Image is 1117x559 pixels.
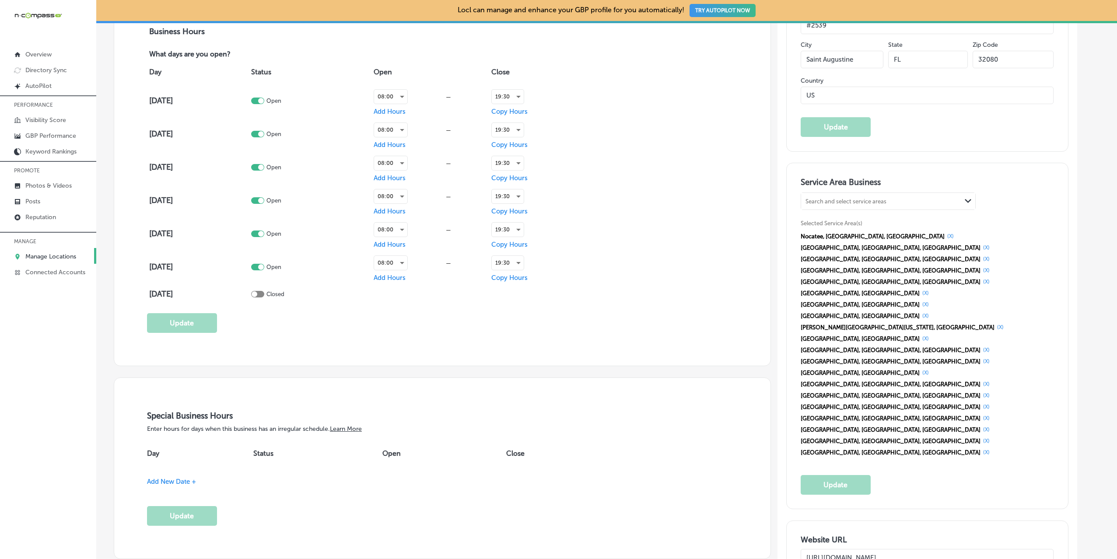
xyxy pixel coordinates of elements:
[25,66,67,74] p: Directory Sync
[805,198,886,205] div: Search and select service areas
[408,227,489,233] div: —
[489,59,590,84] th: Close
[980,267,992,274] button: (X)
[491,241,528,248] span: Copy Hours
[980,244,992,251] button: (X)
[491,174,528,182] span: Copy Hours
[801,279,980,285] span: [GEOGRAPHIC_DATA], [GEOGRAPHIC_DATA], [GEOGRAPHIC_DATA]
[330,425,362,433] a: Learn More
[374,174,406,182] span: Add Hours
[801,358,980,365] span: [GEOGRAPHIC_DATA], [GEOGRAPHIC_DATA], [GEOGRAPHIC_DATA]
[408,260,489,266] div: —
[25,148,77,155] p: Keyword Rankings
[147,506,217,526] button: Update
[374,90,407,104] div: 08:00
[980,278,992,285] button: (X)
[801,77,1054,84] label: Country
[980,255,992,262] button: (X)
[382,441,506,466] th: Open
[491,141,528,149] span: Copy Hours
[801,256,980,262] span: [GEOGRAPHIC_DATA], [GEOGRAPHIC_DATA], [GEOGRAPHIC_DATA]
[801,426,980,433] span: [GEOGRAPHIC_DATA], [GEOGRAPHIC_DATA], [GEOGRAPHIC_DATA]
[25,269,85,276] p: Connected Accounts
[801,41,812,49] label: City
[147,411,738,421] h3: Special Business Hours
[801,245,980,251] span: [GEOGRAPHIC_DATA], [GEOGRAPHIC_DATA], [GEOGRAPHIC_DATA]
[266,131,281,137] p: Open
[491,108,528,115] span: Copy Hours
[492,256,524,270] div: 19:30
[801,381,980,388] span: [GEOGRAPHIC_DATA], [GEOGRAPHIC_DATA], [GEOGRAPHIC_DATA]
[980,358,992,365] button: (X)
[506,441,590,466] th: Close
[25,132,76,140] p: GBP Performance
[492,156,524,170] div: 19:30
[25,253,76,260] p: Manage Locations
[920,301,931,308] button: (X)
[801,415,980,422] span: [GEOGRAPHIC_DATA], [GEOGRAPHIC_DATA], [GEOGRAPHIC_DATA]
[888,51,967,68] input: NY
[491,274,528,282] span: Copy Hours
[801,313,920,319] span: [GEOGRAPHIC_DATA], [GEOGRAPHIC_DATA]
[801,449,980,456] span: [GEOGRAPHIC_DATA], [GEOGRAPHIC_DATA], [GEOGRAPHIC_DATA]
[147,478,196,486] span: Add New Date +
[980,437,992,444] button: (X)
[980,381,992,388] button: (X)
[374,123,407,137] div: 08:00
[801,438,980,444] span: [GEOGRAPHIC_DATA], [GEOGRAPHIC_DATA], [GEOGRAPHIC_DATA]
[149,289,249,299] h4: [DATE]
[374,189,407,203] div: 08:00
[801,51,883,68] input: City
[801,267,980,274] span: [GEOGRAPHIC_DATA], [GEOGRAPHIC_DATA], [GEOGRAPHIC_DATA]
[25,116,66,124] p: Visibility Score
[980,403,992,410] button: (X)
[371,59,489,84] th: Open
[801,535,1054,545] h3: Website URL
[492,90,524,104] div: 19:30
[408,127,489,133] div: —
[149,96,249,105] h4: [DATE]
[980,415,992,422] button: (X)
[801,177,1054,190] h3: Service Area Business
[920,312,931,319] button: (X)
[491,207,528,215] span: Copy Hours
[25,198,40,205] p: Posts
[801,392,980,399] span: [GEOGRAPHIC_DATA], [GEOGRAPHIC_DATA], [GEOGRAPHIC_DATA]
[801,220,862,227] span: Selected Service Area(s)
[801,475,871,495] button: Update
[920,290,931,297] button: (X)
[25,213,56,221] p: Reputation
[980,392,992,399] button: (X)
[690,4,756,17] button: TRY AUTOPILOT NOW
[147,50,293,59] p: What days are you open?
[801,335,920,342] span: [GEOGRAPHIC_DATA], [GEOGRAPHIC_DATA]
[801,324,994,331] span: [PERSON_NAME][GEOGRAPHIC_DATA][US_STATE], [GEOGRAPHIC_DATA]
[149,229,249,238] h4: [DATE]
[492,123,524,137] div: 19:30
[801,404,980,410] span: [GEOGRAPHIC_DATA], [GEOGRAPHIC_DATA], [GEOGRAPHIC_DATA]
[801,347,980,353] span: [GEOGRAPHIC_DATA], [GEOGRAPHIC_DATA], [GEOGRAPHIC_DATA]
[266,98,281,104] p: Open
[266,291,284,297] p: Closed
[888,41,903,49] label: State
[253,441,382,466] th: Status
[25,82,52,90] p: AutoPilot
[149,162,249,172] h4: [DATE]
[266,164,281,171] p: Open
[801,233,945,240] span: Nocatee, [GEOGRAPHIC_DATA], [GEOGRAPHIC_DATA]
[374,241,406,248] span: Add Hours
[980,346,992,353] button: (X)
[374,223,407,237] div: 08:00
[149,196,249,205] h4: [DATE]
[14,11,62,20] img: 660ab0bf-5cc7-4cb8-ba1c-48b5ae0f18e60NCTV_CLogo_TV_Black_-500x88.png
[374,207,406,215] span: Add Hours
[147,27,738,36] h3: Business Hours
[147,313,217,333] button: Update
[973,41,998,49] label: Zip Code
[374,108,406,115] span: Add Hours
[149,129,249,139] h4: [DATE]
[408,94,489,100] div: —
[945,233,956,240] button: (X)
[408,160,489,167] div: —
[147,425,738,433] p: Enter hours for days when this business has an irregular schedule.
